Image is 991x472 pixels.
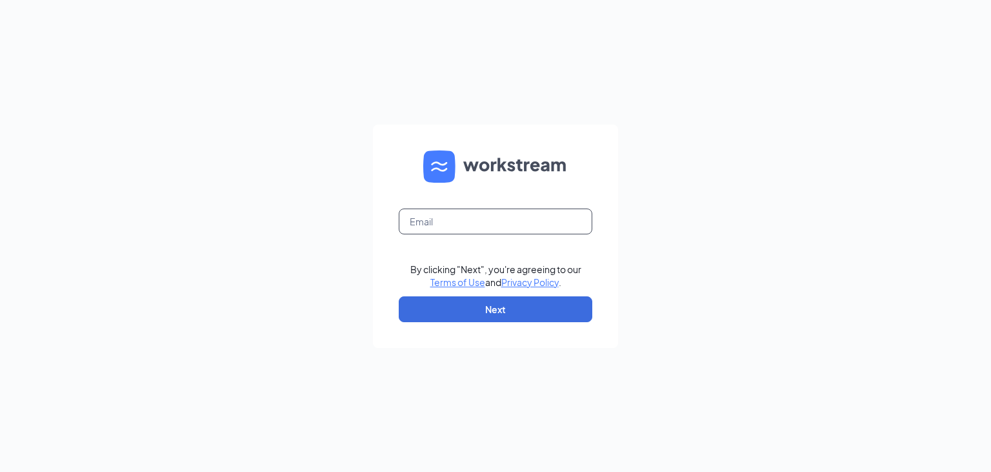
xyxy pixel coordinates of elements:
div: By clicking "Next", you're agreeing to our and . [410,263,581,289]
a: Terms of Use [430,276,485,288]
input: Email [399,209,592,234]
img: WS logo and Workstream text [423,150,568,183]
button: Next [399,296,592,322]
a: Privacy Policy [501,276,559,288]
